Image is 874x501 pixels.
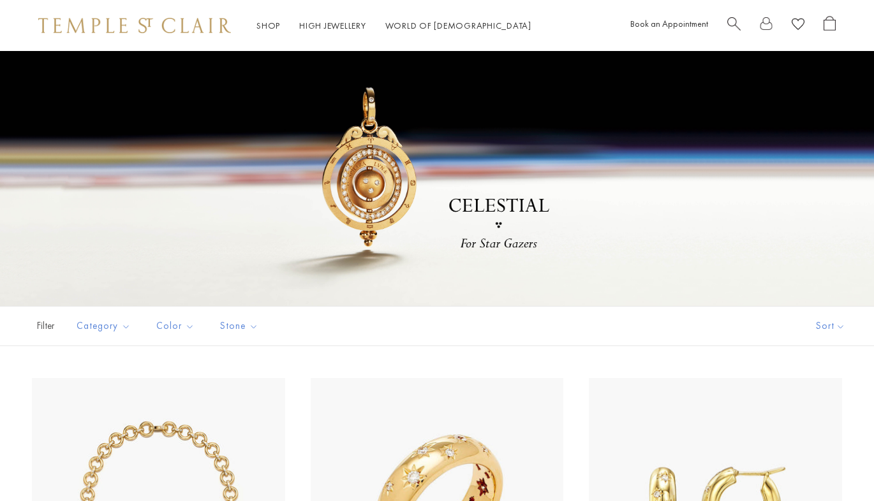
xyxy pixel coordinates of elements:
[38,18,231,33] img: Temple St. Clair
[147,312,204,340] button: Color
[256,18,531,34] nav: Main navigation
[70,318,140,334] span: Category
[211,312,268,340] button: Stone
[256,20,280,31] a: ShopShop
[299,20,366,31] a: High JewelleryHigh Jewellery
[824,16,836,36] a: Open Shopping Bag
[787,307,874,345] button: Show sort by
[792,16,804,36] a: View Wishlist
[810,441,861,488] iframe: Gorgias live chat messenger
[630,18,708,29] a: Book an Appointment
[150,318,204,334] span: Color
[67,312,140,340] button: Category
[385,20,531,31] a: World of [DEMOGRAPHIC_DATA]World of [DEMOGRAPHIC_DATA]
[727,16,741,36] a: Search
[214,318,268,334] span: Stone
